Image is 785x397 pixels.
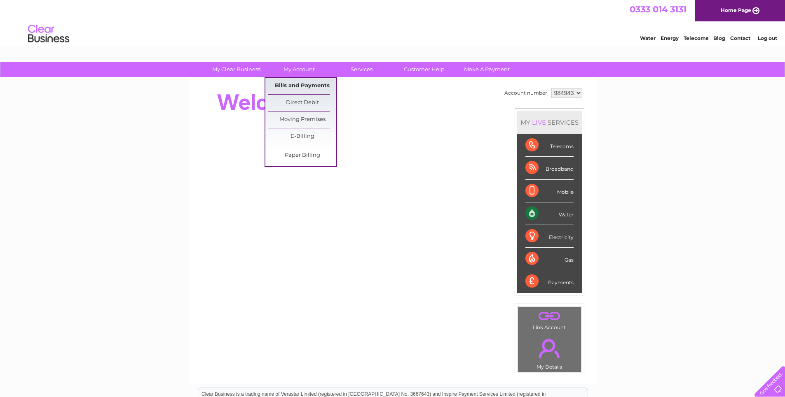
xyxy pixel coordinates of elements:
[713,35,725,41] a: Blog
[268,78,336,94] a: Bills and Payments
[661,35,679,41] a: Energy
[453,62,521,77] a: Make A Payment
[525,134,574,157] div: Telecoms
[640,35,656,41] a: Water
[525,225,574,248] div: Electricity
[268,95,336,111] a: Direct Debit
[518,332,581,372] td: My Details
[517,111,582,134] div: MY SERVICES
[684,35,708,41] a: Telecoms
[202,62,270,77] a: My Clear Business
[520,334,579,363] a: .
[198,5,588,40] div: Clear Business is a trading name of Verastar Limited (registered in [GEOGRAPHIC_DATA] No. 3667643...
[525,180,574,202] div: Mobile
[265,62,333,77] a: My Account
[268,111,336,128] a: Moving Premises
[328,62,396,77] a: Services
[525,202,574,225] div: Water
[530,118,548,126] div: LIVE
[525,157,574,179] div: Broadband
[390,62,458,77] a: Customer Help
[525,248,574,270] div: Gas
[518,306,581,332] td: Link Account
[268,128,336,145] a: E-Billing
[758,35,777,41] a: Log out
[28,21,70,46] img: logo.png
[502,86,549,100] td: Account number
[525,270,574,293] div: Payments
[268,147,336,164] a: Paper Billing
[630,4,687,14] a: 0333 014 3131
[730,35,750,41] a: Contact
[520,309,579,323] a: .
